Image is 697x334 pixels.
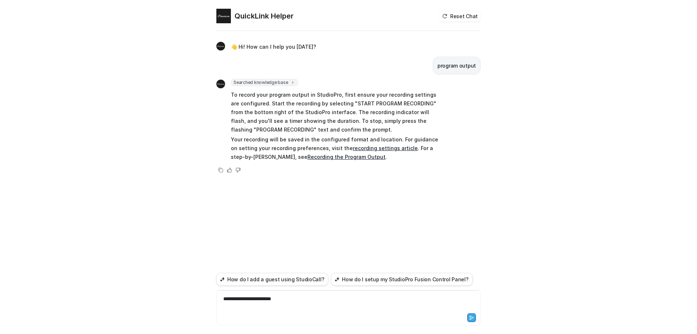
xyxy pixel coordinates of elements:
img: Widget [216,80,225,88]
button: How do I setup my StudioPro Fusion Control Panel? [331,273,472,286]
button: How do I add a guest using StudioCall? [216,273,328,286]
h2: QuickLink Helper [235,11,294,21]
img: Widget [216,9,231,23]
p: To record your program output in StudioPro, first ensure your recording settings are configured. ... [231,90,443,134]
a: recording settings article [353,145,418,151]
span: Searched knowledge base [231,79,298,86]
p: program output [437,61,476,70]
p: Your recording will be saved in the configured format and location. For guidance on setting your ... [231,135,443,161]
p: 👋 Hi! How can I help you [DATE]? [231,43,316,51]
img: Widget [216,42,225,51]
button: Reset Chat [440,11,481,21]
a: Recording the Program Output [307,154,386,160]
